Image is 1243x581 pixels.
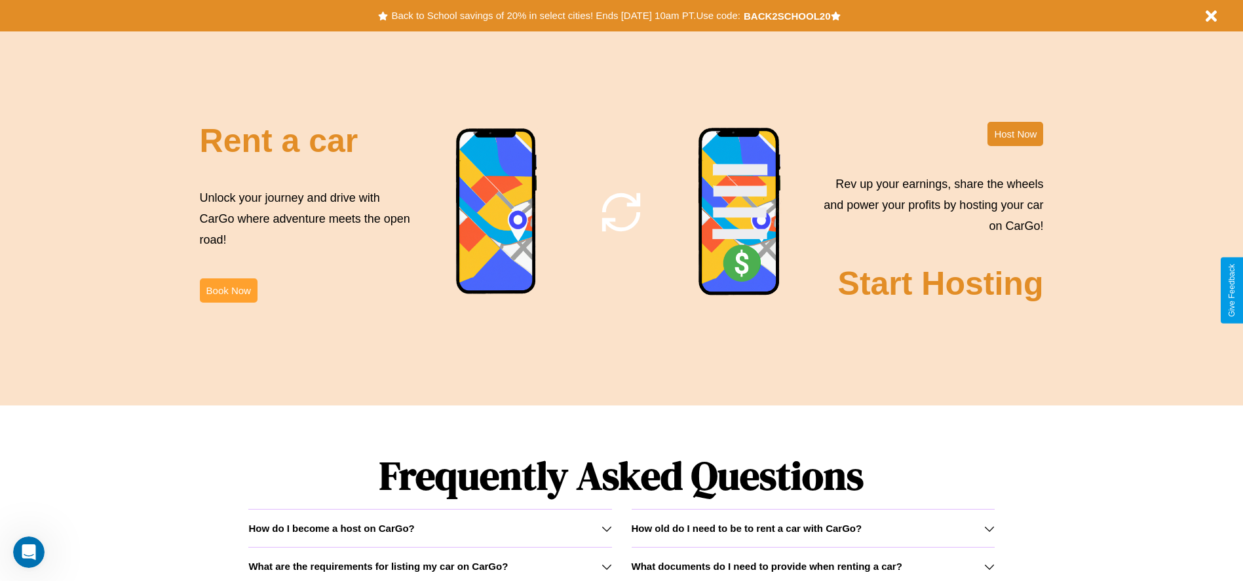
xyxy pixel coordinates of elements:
[200,187,415,251] p: Unlock your journey and drive with CarGo where adventure meets the open road!
[632,561,902,572] h3: What documents do I need to provide when renting a car?
[248,442,994,509] h1: Frequently Asked Questions
[200,122,358,160] h2: Rent a car
[816,174,1043,237] p: Rev up your earnings, share the wheels and power your profits by hosting your car on CarGo!
[13,536,45,568] iframe: Intercom live chat
[632,523,862,534] h3: How old do I need to be to rent a car with CarGo?
[388,7,743,25] button: Back to School savings of 20% in select cities! Ends [DATE] 10am PT.Use code:
[200,278,258,303] button: Book Now
[744,10,831,22] b: BACK2SCHOOL20
[987,122,1043,146] button: Host Now
[455,128,538,296] img: phone
[248,561,508,572] h3: What are the requirements for listing my car on CarGo?
[248,523,414,534] h3: How do I become a host on CarGo?
[1227,264,1236,317] div: Give Feedback
[838,265,1044,303] h2: Start Hosting
[698,127,782,297] img: phone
